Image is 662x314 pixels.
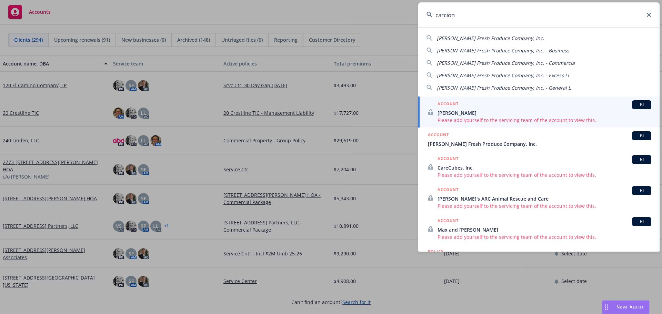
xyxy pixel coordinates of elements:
a: ACCOUNTBI[PERSON_NAME] Fresh Produce Company, Inc. [418,128,660,151]
span: [PERSON_NAME] Fresh Produce Company, Inc. - Excess Li [437,72,569,79]
span: BI [635,156,649,163]
span: [PERSON_NAME] Fresh Produce Company, Inc. [428,140,651,148]
button: Nova Assist [602,300,650,314]
a: ACCOUNTBI[PERSON_NAME]'s ARC Animal Rescue and CarePlease add yourself to the servicing team of t... [418,182,660,213]
span: BI [635,219,649,225]
span: CareCubes, Inc. [438,164,651,171]
span: Nova Assist [616,304,644,310]
span: Please add yourself to the servicing team of the account to view this. [438,202,651,210]
span: [PERSON_NAME] [438,109,651,117]
span: Please add yourself to the servicing team of the account to view this. [438,117,651,124]
span: BI [635,188,649,194]
input: Search... [418,2,660,27]
span: BI [635,133,649,139]
span: BI [635,102,649,108]
a: ACCOUNTBI[PERSON_NAME]Please add yourself to the servicing team of the account to view this. [418,97,660,128]
span: [PERSON_NAME] Fresh Produce Company, Inc. - Business [437,47,569,54]
h5: ACCOUNT [438,155,459,163]
div: Drag to move [602,301,611,314]
a: POLICY [418,244,660,274]
span: [PERSON_NAME] Fresh Produce Company, Inc. - General L [437,84,571,91]
a: ACCOUNTBIMax and [PERSON_NAME]Please add yourself to the servicing team of the account to view this. [418,213,660,244]
span: [PERSON_NAME] Fresh Produce Company, Inc. [437,35,544,41]
span: [PERSON_NAME]'s ARC Animal Rescue and Care [438,195,651,202]
span: Please add yourself to the servicing team of the account to view this. [438,233,651,241]
a: ACCOUNTBICareCubes, Inc.Please add yourself to the servicing team of the account to view this. [418,151,660,182]
h5: ACCOUNT [438,100,459,109]
span: [PERSON_NAME] Fresh Produce Company, Inc. - Commercia [437,60,575,66]
h5: POLICY [428,248,444,255]
h5: ACCOUNT [438,186,459,194]
h5: ACCOUNT [428,131,449,140]
span: Please add yourself to the servicing team of the account to view this. [438,171,651,179]
span: Max and [PERSON_NAME] [438,226,651,233]
h5: ACCOUNT [438,217,459,225]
